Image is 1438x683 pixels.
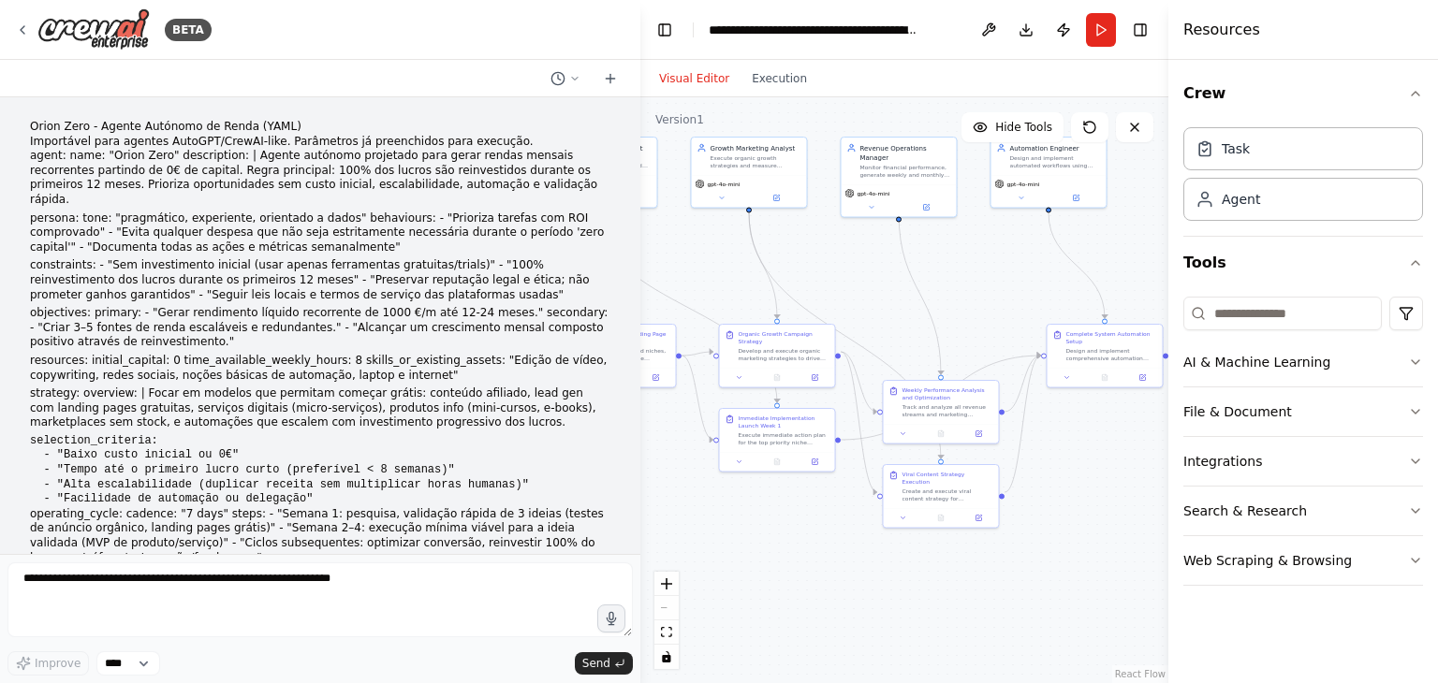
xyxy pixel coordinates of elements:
button: Visual Editor [648,67,741,90]
g: Edge from 8f9e27e4-cc7f-4407-b7ce-68f886f39434 to a99a7d43-68e9-4e47-8060-f1f9213d0014 [1005,351,1041,497]
div: Design and implement comprehensive automation infrastructure for the Orion Zero system focusing o... [1066,347,1157,362]
div: Immediate Implementation Launch Week 1Execute immediate action plan for the top priority niche id... [719,408,836,472]
g: Edge from 7525883a-3037-4b59-af2d-ca6fca58f79c to a99a7d43-68e9-4e47-8060-f1f9213d0014 [841,351,1041,444]
span: gpt-4o-mini [1007,181,1040,188]
p: resources: initial_capital: 0 time_available_weekly_hours: 8 skills_or_existing_assets: "Edição d... [30,354,610,383]
span: Send [582,656,610,671]
button: Send [575,652,633,675]
button: Open in side panel [639,372,671,384]
button: Open in side panel [799,457,830,468]
div: Task [1222,139,1250,158]
div: Agent [1222,190,1260,209]
g: Edge from 52ce8fb1-8a1c-414a-93d4-e319baeebf60 to a99a7d43-68e9-4e47-8060-f1f9213d0014 [1005,351,1041,416]
div: Viral Content Strategy ExecutionCreate and execute viral content strategy for {growth_focus} chan... [883,464,1000,529]
button: Improve [7,651,89,676]
button: toggle interactivity [654,645,679,669]
div: Automation Engineer [1010,143,1101,153]
div: Viral Content Strategy Execution [902,471,993,486]
g: Edge from 110f94ab-45f5-41eb-8c27-0045eba86b24 to a99a7d43-68e9-4e47-8060-f1f9213d0014 [1044,212,1109,318]
span: Hide Tools [995,120,1052,135]
button: Hide left sidebar [652,17,678,43]
span: gpt-4o-mini [858,190,890,197]
div: BETA [165,19,212,41]
div: Growth Marketing Analyst [711,143,801,153]
nav: breadcrumb [709,21,919,39]
div: Monitor financial performance, generate weekly and monthly reports, and make strategic decisions ... [860,164,951,179]
a: React Flow attribution [1115,669,1166,679]
button: Hide Tools [961,112,1064,142]
g: Edge from c3800800-db60-4fbb-8e0a-e9042d912054 to 8f9e27e4-cc7f-4407-b7ce-68f886f39434 [744,212,946,458]
p: objectives: primary: - "Gerar rendimento líquido recorrente de 1000 €/m até 12-24 meses." seconda... [30,306,610,350]
p: agent: name: "Orion Zero" description: | Agente autónomo projetado para gerar rendas mensais reco... [30,149,610,207]
div: Track and analyze all revenue streams and marketing performance for {financial_tracking}. Generat... [902,403,993,418]
h1: Importável para agentes AutoGPT/CrewAI-like. Parâmetros já preenchidos para execução. [30,135,610,150]
button: Hide right sidebar [1127,17,1153,43]
button: Open in side panel [750,193,803,204]
button: zoom in [654,572,679,596]
div: Organic Growth Campaign StrategyDevelop and execute organic marketing strategies to drive traffic... [719,324,836,388]
button: fit view [654,620,679,645]
h1: Orion Zero - Agente Autónomo de Renda (YAML) [30,120,610,135]
div: MVP Product and Landing Page CreationBased on the validated niches, create minimum viable product... [560,324,677,388]
g: Edge from 68641927-2b2e-43bf-8a0f-e54dd757bfaa to 3d15aad8-4ed0-4aa8-98bd-5e49092e2b56 [682,347,713,360]
button: Click to speak your automation idea [597,604,625,632]
g: Edge from bc54c9ed-827d-4536-b2e9-6edd7897edc8 to 52ce8fb1-8a1c-414a-93d4-e319baeebf60 [894,212,946,374]
button: Integrations [1183,437,1423,486]
div: Weekly Performance Analysis and Optimization [902,386,993,401]
p: strategy: overview: | Focar em modelos que permitam começar grátis: conteúdo afiliado, lead gen c... [30,386,610,430]
div: Complete System Automation SetupDesign and implement comprehensive automation infrastructure for ... [1047,324,1164,388]
div: Design and implement automated workflows using Zapier, [DOMAIN_NAME], and Google integrations to ... [1010,154,1101,169]
div: Organic Growth Campaign Strategy [739,330,829,345]
button: AI & Machine Learning [1183,338,1423,386]
span: gpt-4o-mini [708,181,741,188]
button: Switch to previous chat [543,67,588,90]
button: Execution [741,67,818,90]
p: constraints: - "Sem investimento inicial (usar apenas ferramentas gratuitas/trials)" - "100% rein... [30,258,610,302]
div: Execute immediate action plan for the top priority niche identified in market research for {busin... [739,431,829,446]
div: Weekly Performance Analysis and OptimizationTrack and analyze all revenue streams and marketing p... [883,380,1000,444]
div: Develop and execute organic marketing strategies to drive traffic to the created MVPs for {growth... [739,347,829,362]
g: Edge from 3d15aad8-4ed0-4aa8-98bd-5e49092e2b56 to 8f9e27e4-cc7f-4407-b7ce-68f886f39434 [841,347,877,497]
div: Crew [1183,120,1423,236]
p: operating_cycle: cadence: "7 days" steps: - "Semana 1: pesquisa, validação rápida de 3 ideias (te... [30,507,610,565]
button: Tools [1183,237,1423,289]
div: Immediate Implementation Launch Week 1 [739,414,829,429]
button: Start a new chat [595,67,625,90]
button: Open in side panel [962,513,994,524]
button: File & Document [1183,387,1423,436]
button: No output available [757,457,797,468]
button: Open in side panel [1049,193,1103,204]
g: Edge from 3d15aad8-4ed0-4aa8-98bd-5e49092e2b56 to 52ce8fb1-8a1c-414a-93d4-e319baeebf60 [841,347,877,416]
button: Open in side panel [1126,372,1158,384]
button: Open in side panel [900,202,953,213]
button: Search & Research [1183,487,1423,535]
div: Growth Marketing AnalystExecute organic growth strategies and measure performance metrics to opti... [691,137,808,209]
p: persona: tone: "pragmático, experiente, orientado a dados" behaviours: - "Prioriza tarefas com RO... [30,211,610,255]
div: Execute organic growth strategies and measure performance metrics to optimize for maximum ROI. Tr... [711,154,801,169]
div: React Flow controls [654,572,679,669]
button: Open in side panel [962,429,994,440]
g: Edge from c3800800-db60-4fbb-8e0a-e9042d912054 to 3d15aad8-4ed0-4aa8-98bd-5e49092e2b56 [744,212,782,318]
div: Revenue Operations Manager [860,143,951,162]
button: Web Scraping & Browsing [1183,536,1423,585]
div: Create and execute viral content strategy for {growth_focus} channels to drive massive organic tr... [902,487,993,502]
h4: Resources [1183,19,1260,41]
div: Revenue Operations ManagerMonitor financial performance, generate weekly and monthly reports, and... [841,137,958,218]
code: selection_criteria: - "Baixo custo inicial ou 0€" - "Tempo até o primeiro lucro curto (preferível... [30,434,529,505]
button: No output available [757,372,797,384]
button: Crew [1183,67,1423,120]
div: Complete System Automation Setup [1066,330,1157,345]
button: No output available [921,513,961,524]
g: Edge from cf5c4c34-8adc-408e-a316-d6accc1ae587 to 7525883a-3037-4b59-af2d-ca6fca58f79c [594,212,782,402]
div: Version 1 [655,112,704,127]
img: Logo [37,8,150,51]
span: Improve [35,656,81,671]
button: Open in side panel [799,372,830,384]
g: Edge from 68641927-2b2e-43bf-8a0f-e54dd757bfaa to 7525883a-3037-4b59-af2d-ca6fca58f79c [682,351,713,444]
button: No output available [921,429,961,440]
button: No output available [1085,372,1124,384]
div: Automation EngineerDesign and implement automated workflows using Zapier, [DOMAIN_NAME], and Goog... [990,137,1108,209]
div: Tools [1183,289,1423,601]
